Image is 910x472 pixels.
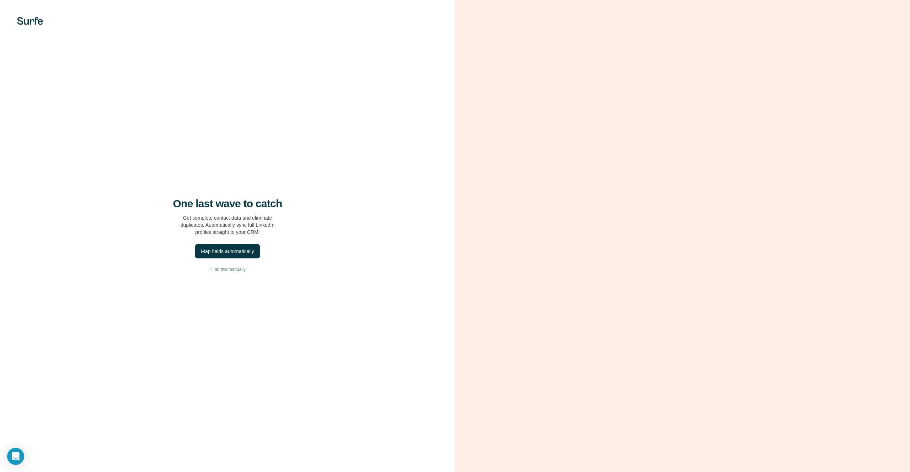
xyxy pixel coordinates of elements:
button: I’ll do this manually [14,264,441,275]
p: Get complete contact data and eliminate duplicates. Automatically sync full LinkedIn profiles str... [181,214,275,236]
button: Map fields automatically [195,244,259,258]
h4: One last wave to catch [173,197,282,210]
div: Open Intercom Messenger [7,448,24,465]
span: I’ll do this manually [209,266,245,273]
div: Map fields automatically [201,248,254,255]
img: Surfe's logo [17,17,43,25]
